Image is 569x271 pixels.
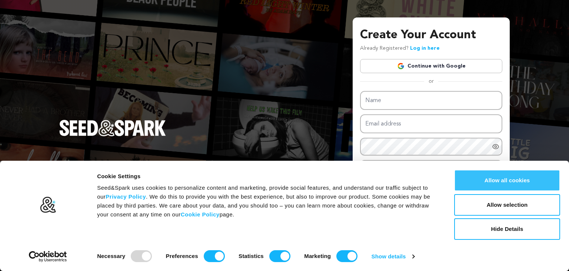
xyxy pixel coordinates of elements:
img: Google logo [397,62,405,70]
div: Seed&Spark uses cookies to personalize content and marketing, provide social features, and unders... [97,183,437,219]
a: Privacy Policy [106,193,146,200]
input: Name [360,91,502,110]
h3: Create Your Account [360,26,502,44]
input: Email address [360,114,502,133]
a: Log in here [410,46,440,51]
strong: Necessary [97,253,125,259]
a: Usercentrics Cookiebot - opens in a new window [16,251,80,262]
p: Already Registered? [360,44,440,53]
a: Seed&Spark Homepage [59,120,166,151]
span: or [424,78,438,85]
button: Hide Details [454,218,560,240]
button: Allow all cookies [454,170,560,191]
strong: Statistics [239,253,264,259]
strong: Preferences [166,253,198,259]
img: logo [40,196,56,213]
button: Allow selection [454,194,560,216]
a: Show password as plain text. Warning: this will display your password on the screen. [492,143,499,150]
a: Continue with Google [360,59,502,73]
strong: Marketing [304,253,331,259]
a: Show details [372,251,415,262]
a: Cookie Policy [181,211,220,218]
img: Seed&Spark Logo [59,120,166,136]
div: Cookie Settings [97,172,437,181]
